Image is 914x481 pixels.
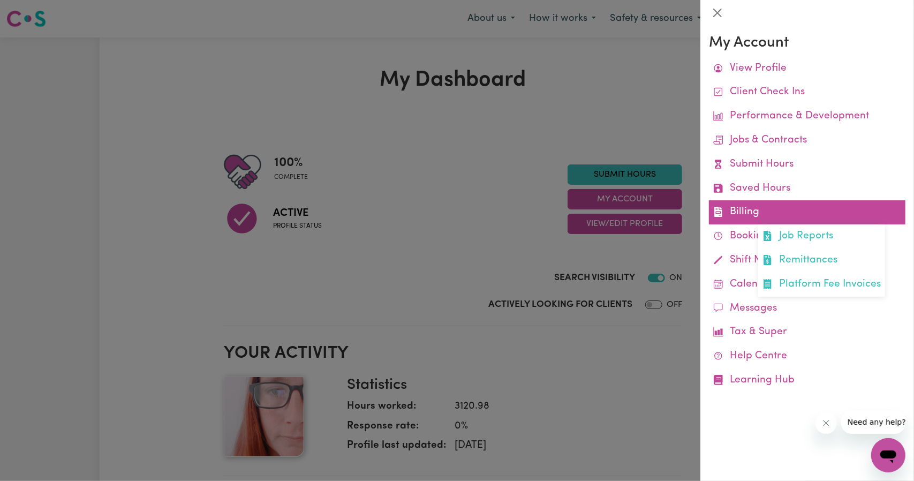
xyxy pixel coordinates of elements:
[709,34,905,52] h3: My Account
[841,410,905,434] iframe: Message from company
[709,249,905,273] a: Shift Notes
[709,320,905,344] a: Tax & Super
[709,344,905,369] a: Help Centre
[709,224,905,249] a: Bookings
[6,7,65,16] span: Need any help?
[871,438,905,472] iframe: Button to launch messaging window
[758,224,885,249] a: Job Reports
[815,412,837,434] iframe: Close message
[709,104,905,129] a: Performance & Development
[709,200,905,224] a: BillingJob ReportsRemittancesPlatform Fee Invoices
[709,129,905,153] a: Jobs & Contracts
[709,297,905,321] a: Messages
[709,273,905,297] a: Calendar
[709,369,905,393] a: Learning Hub
[709,80,905,104] a: Client Check Ins
[709,177,905,201] a: Saved Hours
[709,57,905,81] a: View Profile
[758,273,885,297] a: Platform Fee Invoices
[709,4,726,21] button: Close
[709,153,905,177] a: Submit Hours
[758,249,885,273] a: Remittances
